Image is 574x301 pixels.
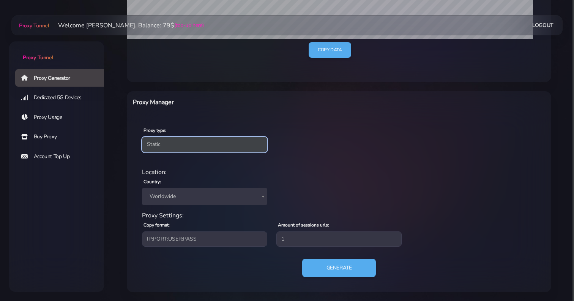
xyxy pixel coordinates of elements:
a: Proxy Usage [15,109,110,126]
span: Worldwide [142,188,267,205]
a: Dedicated 5G Devices [15,89,110,106]
li: Welcome [PERSON_NAME]. Balance: 79$ [49,21,203,30]
label: Country: [143,178,161,185]
button: Generate [302,259,376,277]
div: Location: [137,168,541,177]
span: Proxy Tunnel [23,54,53,61]
a: Account Top Up [15,148,110,165]
a: Proxy Generator [15,69,110,87]
h6: Proxy Manager [133,97,370,107]
span: Worldwide [147,191,263,202]
a: (top-up here) [174,21,203,29]
div: Proxy Settings: [137,211,541,220]
a: Proxy Tunnel [17,19,49,32]
label: Proxy type: [143,127,166,134]
a: Proxy Tunnel [9,41,104,62]
label: Copy format: [143,222,170,228]
a: Copy data [309,42,351,58]
a: Buy Proxy [15,128,110,146]
iframe: Webchat Widget [537,264,565,291]
a: Logout [532,18,553,32]
span: Proxy Tunnel [19,22,49,29]
label: Amount of sessions urls: [278,222,329,228]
